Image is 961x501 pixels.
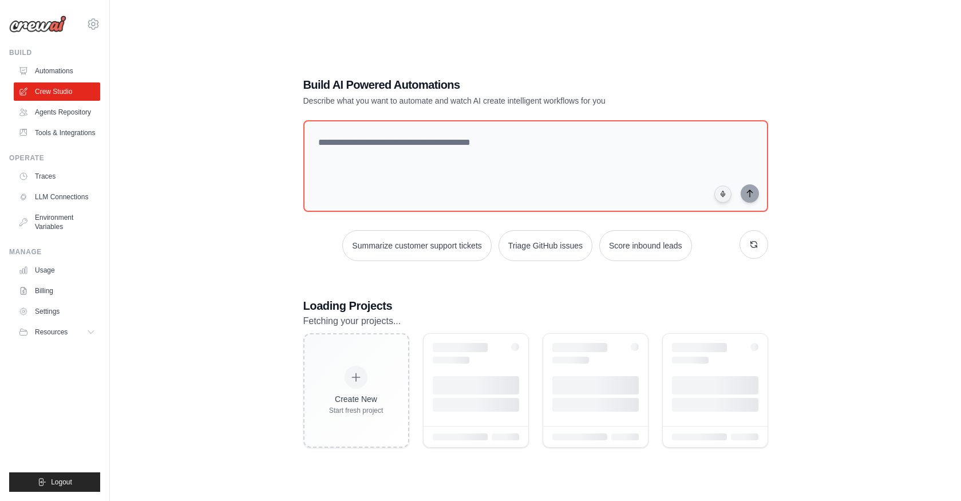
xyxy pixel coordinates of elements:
[9,153,100,163] div: Operate
[9,472,100,492] button: Logout
[14,188,100,206] a: LLM Connections
[14,302,100,321] a: Settings
[599,230,692,261] button: Score inbound leads
[329,406,383,415] div: Start fresh project
[714,186,731,203] button: Click to speak your automation idea
[342,230,491,261] button: Summarize customer support tickets
[14,323,100,341] button: Resources
[739,230,768,259] button: Get new suggestions
[9,247,100,257] div: Manage
[499,230,592,261] button: Triage GitHub issues
[303,77,688,93] h1: Build AI Powered Automations
[9,15,66,33] img: Logo
[303,314,768,329] p: Fetching your projects...
[9,48,100,57] div: Build
[14,82,100,101] a: Crew Studio
[329,393,383,405] div: Create New
[35,328,68,337] span: Resources
[14,124,100,142] a: Tools & Integrations
[14,261,100,279] a: Usage
[303,298,768,314] h3: Loading Projects
[51,478,72,487] span: Logout
[14,208,100,236] a: Environment Variables
[303,95,688,106] p: Describe what you want to automate and watch AI create intelligent workflows for you
[14,167,100,186] a: Traces
[14,62,100,80] a: Automations
[14,282,100,300] a: Billing
[14,103,100,121] a: Agents Repository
